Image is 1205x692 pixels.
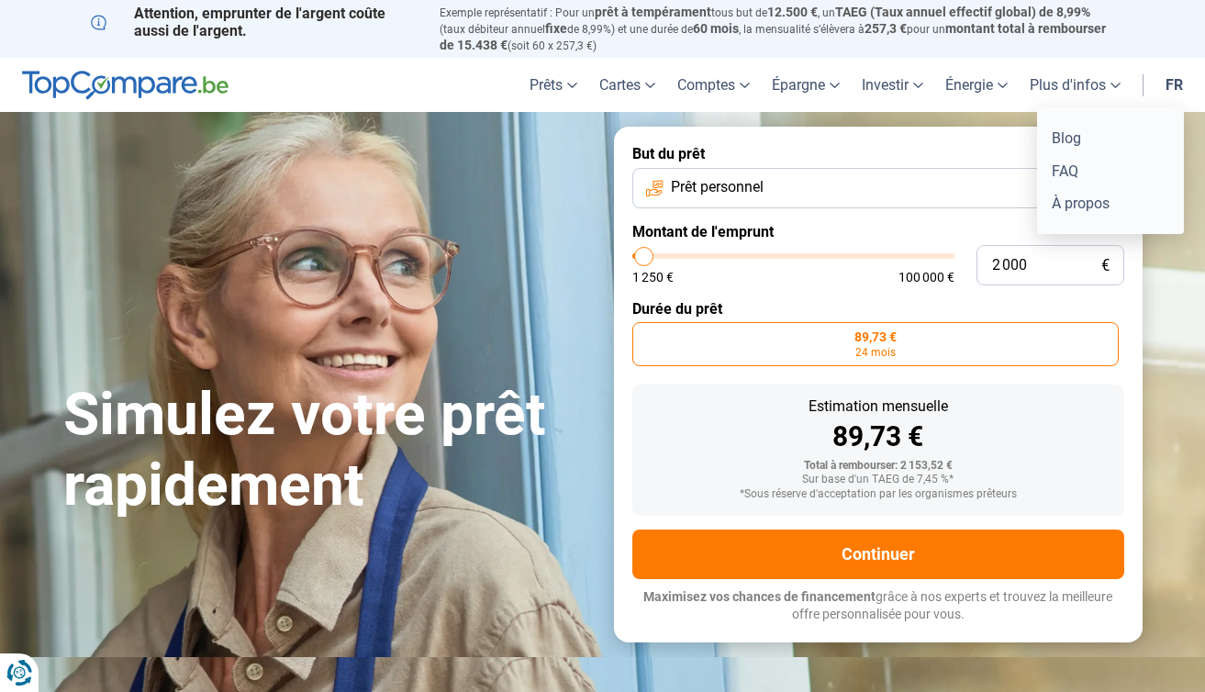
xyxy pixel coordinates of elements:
[898,271,954,284] span: 100 000 €
[1044,155,1177,187] a: FAQ
[1155,58,1194,112] a: fr
[855,347,896,358] span: 24 mois
[647,488,1110,501] div: *Sous réserve d'acceptation par les organismes prêteurs
[519,58,588,112] a: Prêts
[1101,258,1110,273] span: €
[595,5,711,19] span: prêt à tempérament
[440,21,1106,52] span: montant total à rembourser de 15.438 €
[632,588,1124,624] p: grâce à nos experts et trouvez la meilleure offre personnalisée pour vous.
[671,177,764,197] span: Prêt personnel
[632,300,1124,318] label: Durée du prêt
[91,5,418,39] p: Attention, emprunter de l'argent coûte aussi de l'argent.
[851,58,934,112] a: Investir
[588,58,666,112] a: Cartes
[632,168,1124,208] button: Prêt personnel
[647,399,1110,414] div: Estimation mensuelle
[767,5,818,19] span: 12.500 €
[647,474,1110,486] div: Sur base d'un TAEG de 7,45 %*
[63,380,592,521] h1: Simulez votre prêt rapidement
[865,21,907,36] span: 257,3 €
[1044,122,1177,154] a: Blog
[632,223,1124,240] label: Montant de l'emprunt
[934,58,1019,112] a: Énergie
[666,58,761,112] a: Comptes
[632,271,674,284] span: 1 250 €
[22,71,229,100] img: TopCompare
[632,145,1124,162] label: But du prêt
[693,21,739,36] span: 60 mois
[647,423,1110,451] div: 89,73 €
[761,58,851,112] a: Épargne
[545,21,567,36] span: fixe
[440,5,1115,53] p: Exemple représentatif : Pour un tous but de , un (taux débiteur annuel de 8,99%) et une durée de ...
[1019,58,1132,112] a: Plus d'infos
[835,5,1090,19] span: TAEG (Taux annuel effectif global) de 8,99%
[647,460,1110,473] div: Total à rembourser: 2 153,52 €
[632,530,1124,579] button: Continuer
[1044,187,1177,219] a: À propos
[643,589,876,604] span: Maximisez vos chances de financement
[854,330,897,343] span: 89,73 €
